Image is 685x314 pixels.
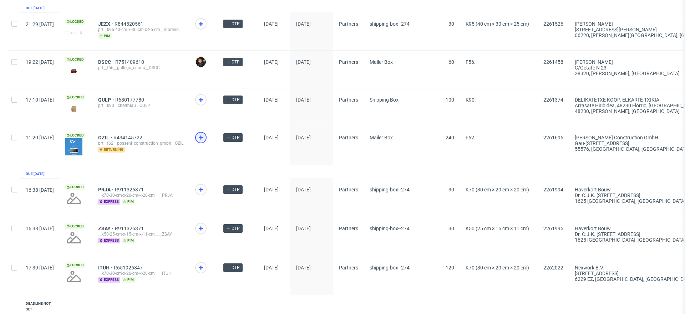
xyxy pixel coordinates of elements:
span: K95 (40 cm × 30 cm × 25 cm) [466,21,529,27]
img: version_two_editor_design.png [65,138,82,155]
a: R911326371 [115,187,145,192]
span: 30 [448,187,454,192]
span: [DATE] [264,59,279,65]
span: Locked [65,262,85,268]
span: pim [122,277,135,283]
a: DSCC [98,59,115,65]
span: [DATE] [296,226,311,231]
img: Dominik Grosicki [196,57,206,67]
span: Locked [65,133,85,138]
span: pim [122,238,135,243]
a: R651926847 [114,265,144,271]
span: 120 [446,265,454,271]
a: PRJA [98,187,115,192]
img: no_design.png [65,268,82,285]
a: QULP [98,97,115,103]
span: express [98,277,120,283]
span: [DATE] [296,187,311,192]
span: 16:38 [DATE] [26,226,54,231]
span: Locked [65,223,85,229]
span: K70 (30 cm × 20 cm × 20 cm) [466,265,529,271]
span: [DATE] [264,135,279,140]
span: 11:20 [DATE] [26,135,54,140]
span: shipping-box--274 [370,187,410,192]
span: Partners [339,97,358,103]
span: 17:39 [DATE] [26,265,54,271]
img: version_two_editor_design [65,66,82,76]
span: 19:22 [DATE] [26,59,54,65]
a: JEZX [98,21,115,27]
span: 2261695 [543,135,563,140]
a: ZSAY [98,226,115,231]
span: 2261526 [543,21,563,27]
a: R751409610 [115,59,146,65]
img: version_two_editor_design [65,104,82,114]
img: no_design.png [65,229,82,246]
span: [DATE] [264,265,279,271]
span: 30 [448,226,454,231]
div: prt__f56__gallego_criado__DSCC [98,65,184,71]
span: Shipping Box [370,97,399,103]
span: [DATE] [264,187,279,192]
span: 100 [446,97,454,103]
span: K90. [466,97,476,103]
span: Mailer Box [370,135,393,140]
span: Locked [65,19,85,25]
span: → DTP [226,264,240,271]
span: → DTP [226,59,240,65]
a: R911326371 [115,226,145,231]
span: F56. [466,59,476,65]
span: K70 (30 cm × 20 cm × 20 cm) [466,187,529,192]
img: no_design.png [65,190,82,207]
div: __k70-30-cm-x-20-cm-x-20-cm____PRJA [98,192,184,198]
span: Partners [339,135,358,140]
div: Deadline not set [26,301,54,312]
span: [DATE] [296,59,311,65]
span: Locked [65,184,85,190]
span: 2261374 [543,97,563,103]
span: Locked [65,94,85,100]
span: Partners [339,187,358,192]
span: Partners [339,21,358,27]
span: returning [98,147,125,153]
span: F62. [466,135,476,140]
div: prt__k95-40-cm-x-30-cm-x-25-cm__moreno_garcia__JEZX [98,27,184,32]
span: ITUH [98,265,114,271]
span: [DATE] [264,226,279,231]
a: R680177780 [115,97,146,103]
span: [DATE] [264,97,279,103]
span: Partners [339,59,358,65]
span: R434145722 [113,135,144,140]
span: → DTP [226,225,240,232]
span: [DATE] [296,265,311,271]
span: Locked [65,57,85,62]
span: [DATE] [296,21,311,27]
div: Due [DATE] [26,171,45,177]
a: R844520561 [115,21,145,27]
span: express [98,238,120,243]
div: __k50-25-cm-x-15-cm-x-11-cm____ZSAY [98,231,184,237]
a: OZIL [98,135,113,140]
span: 60 [448,59,454,65]
span: → DTP [226,97,240,103]
span: 240 [446,135,454,140]
img: version_two_editor_design.png [65,31,82,35]
span: Partners [339,226,358,231]
span: 2262022 [543,265,563,271]
span: 16:38 [DATE] [26,187,54,193]
span: 2261458 [543,59,563,65]
div: prt__k90__chefmiau__QULP [98,103,184,108]
span: 21:29 [DATE] [26,21,54,27]
div: Due [DATE] [26,5,45,11]
span: shipping-box--274 [370,226,410,231]
span: → DTP [226,21,240,27]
